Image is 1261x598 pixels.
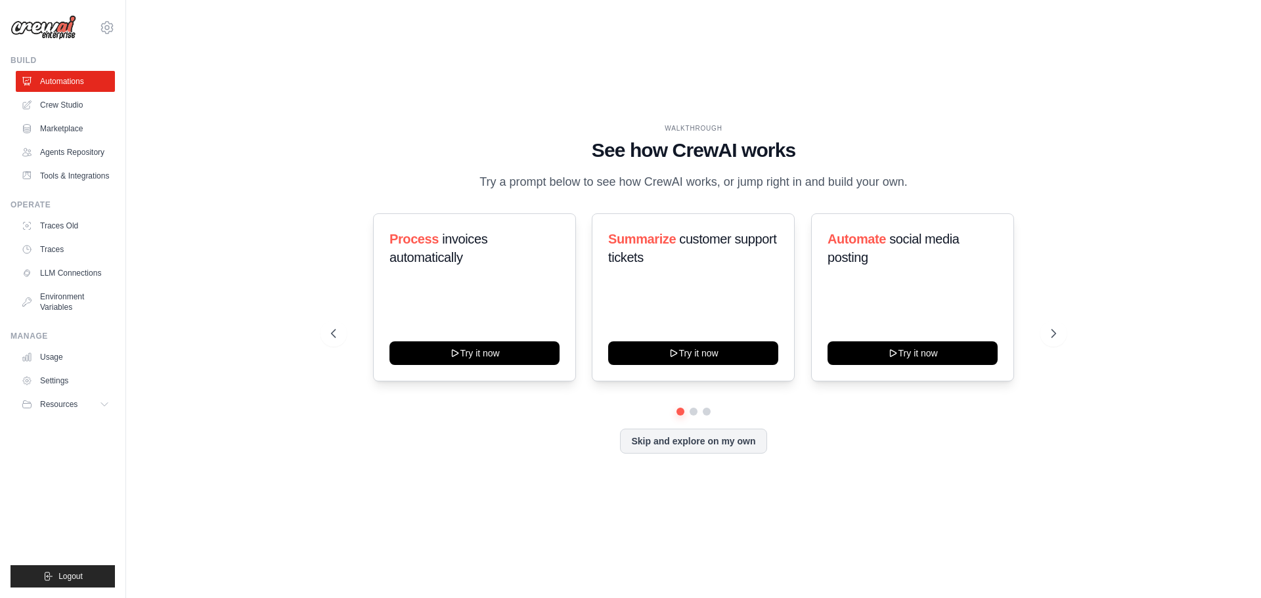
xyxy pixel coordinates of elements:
span: invoices automatically [389,232,487,265]
span: social media posting [828,232,960,265]
a: Traces Old [16,215,115,236]
div: Operate [11,200,115,210]
div: Manage [11,331,115,341]
a: Environment Variables [16,286,115,318]
a: Usage [16,347,115,368]
button: Try it now [608,341,778,365]
a: Settings [16,370,115,391]
button: Resources [16,394,115,415]
a: Crew Studio [16,95,115,116]
a: LLM Connections [16,263,115,284]
img: Logo [11,15,76,40]
button: Skip and explore on my own [620,429,766,454]
iframe: Chat Widget [1195,535,1261,598]
div: WALKTHROUGH [331,123,1056,133]
span: Summarize [608,232,676,246]
button: Try it now [389,341,560,365]
a: Traces [16,239,115,260]
span: customer support tickets [608,232,776,265]
h1: See how CrewAI works [331,139,1056,162]
a: Automations [16,71,115,92]
a: Marketplace [16,118,115,139]
button: Logout [11,565,115,587]
span: Logout [58,571,83,582]
a: Agents Repository [16,142,115,163]
a: Tools & Integrations [16,165,115,186]
span: Automate [828,232,886,246]
span: Resources [40,399,77,410]
span: Process [389,232,439,246]
div: Build [11,55,115,66]
p: Try a prompt below to see how CrewAI works, or jump right in and build your own. [473,173,914,192]
button: Try it now [828,341,998,365]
